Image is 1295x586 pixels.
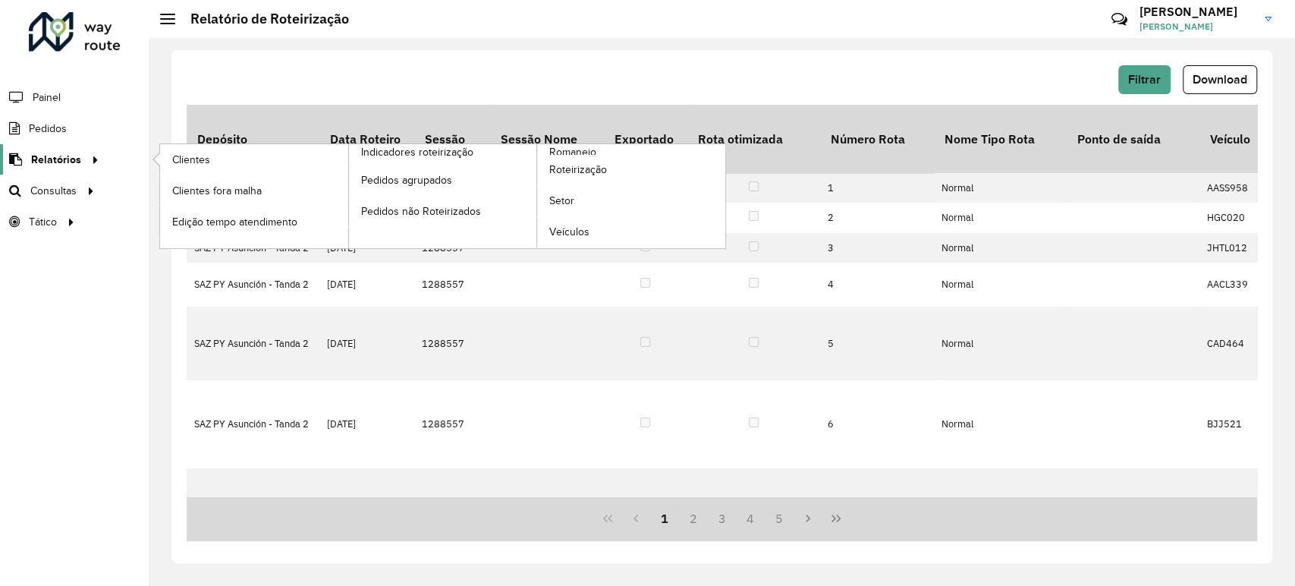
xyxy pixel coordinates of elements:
a: Romaneio [349,144,726,248]
th: Ponto de saída [1067,105,1199,173]
span: Filtrar [1128,73,1161,86]
button: 1 [650,504,679,533]
td: 7 [820,468,934,542]
td: [DATE] [319,263,414,307]
td: AACL339 [1199,263,1275,307]
a: Contato Rápido [1103,3,1136,36]
button: Filtrar [1118,65,1171,94]
span: Consultas [30,183,77,199]
button: 5 [765,504,794,533]
td: [DATE] [319,380,414,468]
span: Indicadores roteirização [361,144,473,160]
th: Depósito [187,105,319,173]
td: 1 [820,173,934,203]
span: Clientes [172,152,210,168]
th: Sessão [414,105,490,173]
td: 2 [820,203,934,232]
span: Veículos [549,224,589,240]
span: Pedidos agrupados [361,172,452,188]
td: [DATE] [319,468,414,542]
button: 3 [708,504,737,533]
span: Painel [33,90,61,106]
span: Pedidos não Roteirizados [361,203,481,219]
td: 5 [820,307,934,380]
th: Sessão Nome [490,105,604,173]
th: Exportado [604,105,687,173]
td: Normal [934,307,1067,380]
button: 2 [679,504,708,533]
td: CAD464 [1199,307,1275,380]
h2: Relatório de Roteirização [175,11,349,27]
th: Rota otimizada [687,105,820,173]
td: AASS958 [1199,173,1275,203]
span: Pedidos [29,121,67,137]
td: 1288557 [414,380,490,468]
td: 1288557 [414,307,490,380]
span: Tático [29,214,57,230]
td: SAZ PY Asunción - Tanda 2 [187,380,319,468]
button: Next Page [794,504,822,533]
td: Normal [934,233,1067,263]
td: 3 [820,233,934,263]
button: Download [1183,65,1257,94]
td: [DATE] [319,307,414,380]
th: Data Roteiro [319,105,414,173]
td: Normal [934,380,1067,468]
td: AAKG154 [1199,468,1275,542]
a: Indicadores roteirização [160,144,537,248]
span: Setor [549,193,574,209]
th: Nome Tipo Rota [934,105,1067,173]
h3: [PERSON_NAME] [1139,5,1253,19]
a: Clientes fora malha [160,175,348,206]
td: JHTL012 [1199,233,1275,263]
span: [PERSON_NAME] [1139,20,1253,33]
a: Roteirização [537,155,725,185]
td: 1288557 [414,468,490,542]
td: SAZ PY Asunción - Tanda 2 [187,263,319,307]
td: HGC020 [1199,203,1275,232]
span: Download [1193,73,1247,86]
a: Clientes [160,144,348,175]
a: Edição tempo atendimento [160,206,348,237]
span: Relatórios [31,152,81,168]
td: Normal [934,203,1067,232]
a: Veículos [537,217,725,247]
td: 4 [820,263,934,307]
th: Veículo [1199,105,1275,173]
a: Pedidos não Roteirizados [349,196,537,226]
button: Last Page [822,504,850,533]
td: SAZ PY Asunción - Tanda 2 [187,468,319,542]
td: BJJ521 [1199,380,1275,468]
td: 1288557 [414,263,490,307]
td: Normal [934,263,1067,307]
a: Pedidos agrupados [349,165,537,195]
td: 6 [820,380,934,468]
td: Normal [934,173,1067,203]
span: Clientes fora malha [172,183,262,199]
td: SAZ PY Asunción - Tanda 2 [187,307,319,380]
span: Romaneio [549,144,596,160]
th: Número Rota [820,105,934,173]
td: Normal [934,468,1067,542]
span: Roteirização [549,162,607,178]
button: 4 [736,504,765,533]
span: Edição tempo atendimento [172,214,297,230]
a: Setor [537,186,725,216]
